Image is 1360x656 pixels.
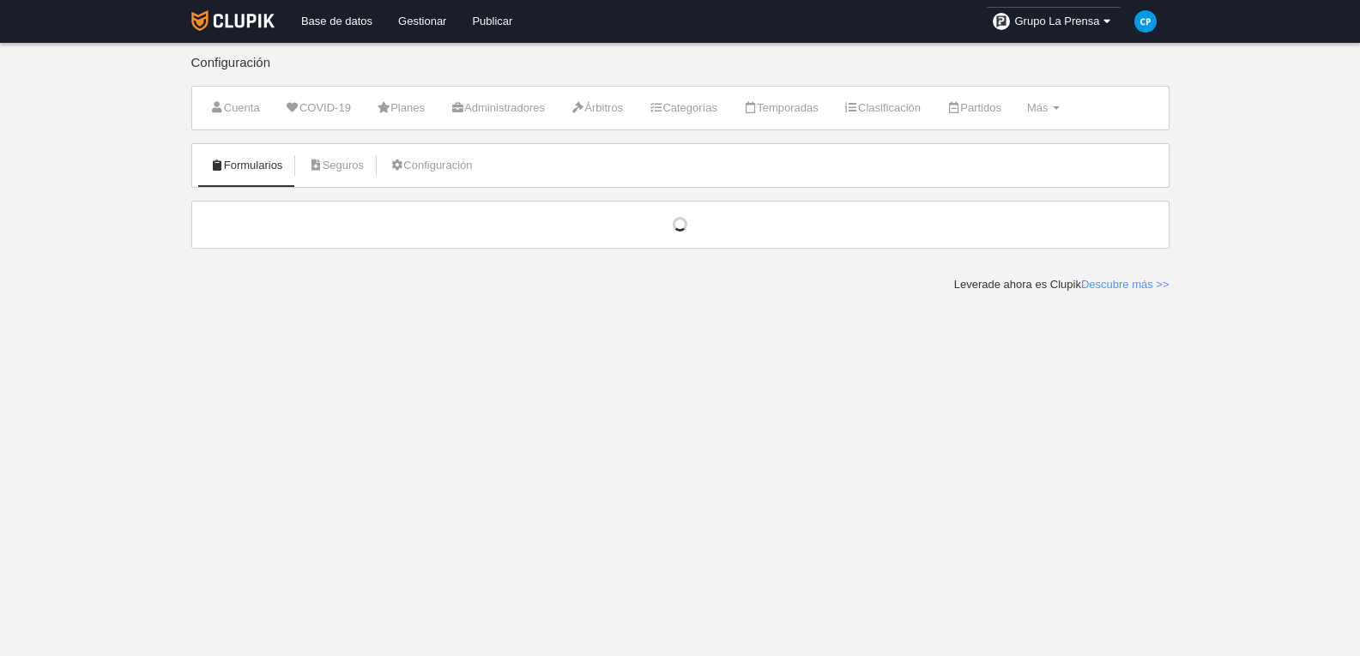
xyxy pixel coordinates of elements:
[209,217,1151,232] div: Cargando
[299,153,373,178] a: Seguros
[639,95,727,121] a: Categorías
[201,95,269,121] a: Cuenta
[1081,278,1170,291] a: Descubre más >>
[561,95,632,121] a: Árbitros
[191,56,1170,86] div: Configuración
[937,95,1011,121] a: Partidos
[276,95,360,121] a: COVID-19
[954,277,1170,292] div: Leverade ahora es Clupik
[734,95,828,121] a: Temporadas
[993,13,1010,30] img: OakgMWVUclks.30x30.jpg
[380,153,481,178] a: Configuración
[1134,10,1157,33] img: c2l6ZT0zMHgzMCZmcz05JnRleHQ9Q1AmYmc9MDM5YmU1.png
[986,7,1121,36] a: Grupo La Prensa
[835,95,930,121] a: Clasificación
[191,10,275,31] img: Clupik
[1018,95,1069,121] a: Más
[1027,101,1049,114] span: Más
[201,153,293,178] a: Formularios
[367,95,434,121] a: Planes
[441,95,554,121] a: Administradores
[1014,13,1099,30] span: Grupo La Prensa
